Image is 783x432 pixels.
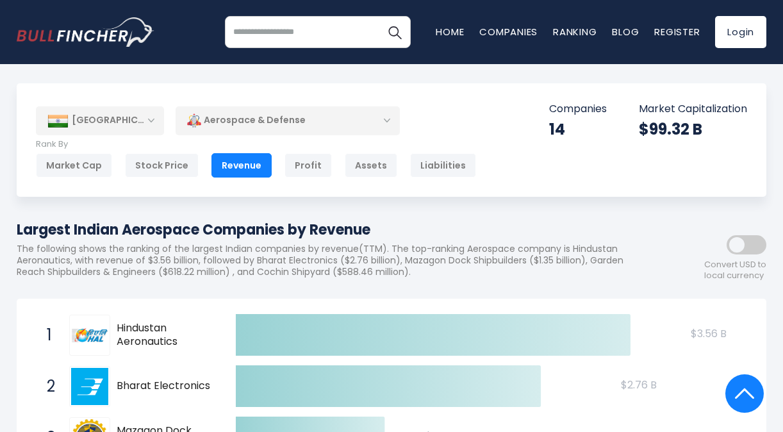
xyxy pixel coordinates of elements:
[36,106,164,135] div: [GEOGRAPHIC_DATA]
[379,16,411,48] button: Search
[612,25,639,38] a: Blog
[176,106,400,135] div: Aerospace & Defense
[345,153,397,178] div: Assets
[17,219,651,240] h1: Largest Indian Aerospace Companies by Revenue
[691,326,727,341] text: $3.56 B
[639,119,747,139] div: $99.32 B
[117,379,213,393] span: Bharat Electronics
[549,119,607,139] div: 14
[125,153,199,178] div: Stock Price
[479,25,538,38] a: Companies
[715,16,766,48] a: Login
[36,139,476,150] p: Rank By
[549,103,607,116] p: Companies
[17,17,154,47] a: Go to homepage
[117,322,213,349] span: Hindustan Aeronautics
[410,153,476,178] div: Liabilities
[211,153,272,178] div: Revenue
[40,376,53,397] span: 2
[284,153,332,178] div: Profit
[553,25,597,38] a: Ranking
[17,243,651,278] p: The following shows the ranking of the largest Indian companies by revenue(TTM). The top-ranking ...
[71,368,108,405] img: Bharat Electronics
[17,17,154,47] img: bullfincher logo
[436,25,464,38] a: Home
[36,153,112,178] div: Market Cap
[71,328,108,343] img: Hindustan Aeronautics
[40,324,53,346] span: 1
[654,25,700,38] a: Register
[621,378,657,392] text: $2.76 B
[704,260,766,281] span: Convert USD to local currency
[639,103,747,116] p: Market Capitalization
